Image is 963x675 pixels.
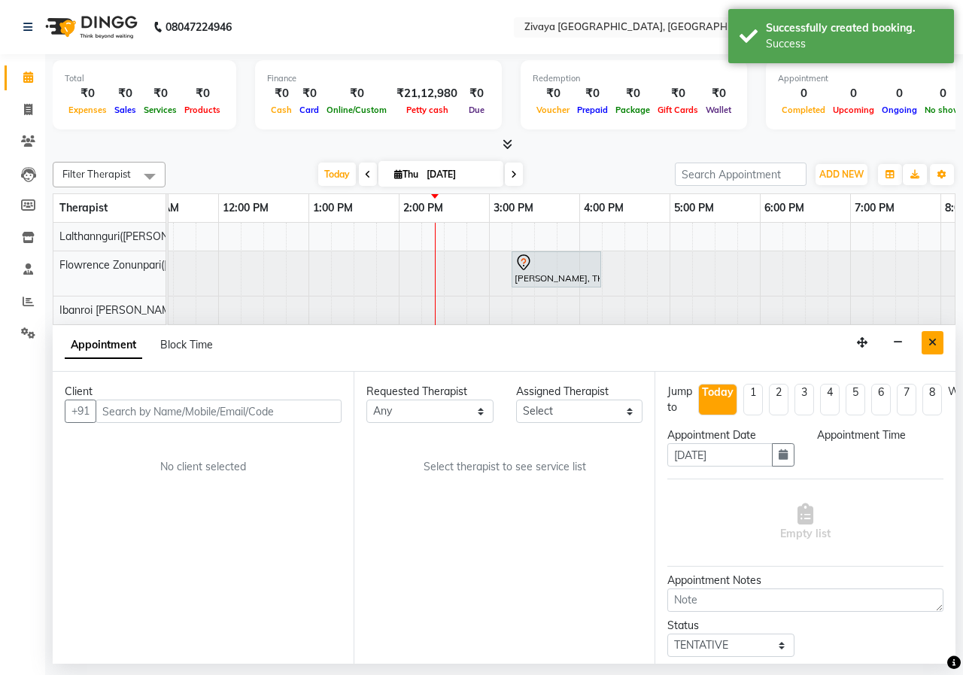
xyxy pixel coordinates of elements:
div: Status [667,618,794,634]
div: Requested Therapist [366,384,494,400]
span: Package [612,105,654,115]
div: ₹0 [296,85,323,102]
span: Sales [111,105,140,115]
a: 1:00 PM [309,197,357,219]
span: Gift Cards [654,105,702,115]
li: 1 [743,384,763,415]
li: 7 [897,384,916,415]
span: Petty cash [403,105,452,115]
span: Lalthannguri([PERSON_NAME]) [59,230,210,243]
div: Finance [267,72,490,85]
div: [PERSON_NAME], TK01, 03:15 PM-04:15 PM, Royal Siam - 60 Mins [513,254,600,285]
div: ₹0 [65,85,111,102]
div: Client [65,384,342,400]
input: 2025-09-04 [422,163,497,186]
li: 6 [871,384,891,415]
span: Ongoing [878,105,921,115]
div: ₹0 [573,85,612,102]
div: Success [766,36,943,52]
div: Today [702,385,734,400]
span: ADD NEW [819,169,864,180]
span: Therapist [59,201,108,214]
div: ₹21,12,980 [390,85,463,102]
div: Appointment Time [817,427,944,443]
span: Card [296,105,323,115]
span: Products [181,105,224,115]
div: Appointment Notes [667,573,943,588]
span: Cash [267,105,296,115]
span: Flowrence Zonunpari([PERSON_NAME]) [59,258,251,272]
span: Expenses [65,105,111,115]
span: Services [140,105,181,115]
span: Prepaid [573,105,612,115]
button: +91 [65,400,96,423]
div: Successfully created booking. [766,20,943,36]
span: Filter Therapist [62,168,131,180]
a: 6:00 PM [761,197,808,219]
div: ₹0 [654,85,702,102]
div: ₹0 [323,85,390,102]
div: Redemption [533,72,735,85]
span: Due [465,105,488,115]
div: Jump to [667,384,692,415]
a: 5:00 PM [670,197,718,219]
li: 4 [820,384,840,415]
div: Assigned Therapist [516,384,643,400]
span: Appointment [65,332,142,359]
div: ₹0 [267,85,296,102]
div: ₹0 [181,85,224,102]
a: 2:00 PM [399,197,447,219]
li: 5 [846,384,865,415]
span: Voucher [533,105,573,115]
a: 4:00 PM [580,197,627,219]
span: Wallet [702,105,735,115]
a: 7:00 PM [851,197,898,219]
div: ₹0 [140,85,181,102]
div: 0 [829,85,878,102]
li: 8 [922,384,942,415]
a: 12:00 PM [219,197,272,219]
div: Total [65,72,224,85]
span: Block Time [160,338,213,351]
span: Ibanroi [PERSON_NAME] [59,303,180,317]
b: 08047224946 [166,6,232,48]
div: ₹0 [702,85,735,102]
div: ₹0 [612,85,654,102]
div: 0 [878,85,921,102]
li: 2 [769,384,788,415]
span: Upcoming [829,105,878,115]
li: 3 [794,384,814,415]
div: ₹0 [463,85,490,102]
span: Today [318,163,356,186]
div: Appointment Date [667,427,794,443]
img: logo [38,6,141,48]
button: Close [922,331,943,354]
span: Empty list [780,503,831,542]
a: 3:00 PM [490,197,537,219]
span: Online/Custom [323,105,390,115]
div: No client selected [101,459,305,475]
div: ₹0 [533,85,573,102]
span: Thu [390,169,422,180]
input: Search by Name/Mobile/Email/Code [96,400,342,423]
span: Completed [778,105,829,115]
span: Select therapist to see service list [424,459,586,475]
input: yyyy-mm-dd [667,443,773,467]
div: ₹0 [111,85,140,102]
input: Search Appointment [675,163,807,186]
div: 0 [778,85,829,102]
button: ADD NEW [816,164,867,185]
